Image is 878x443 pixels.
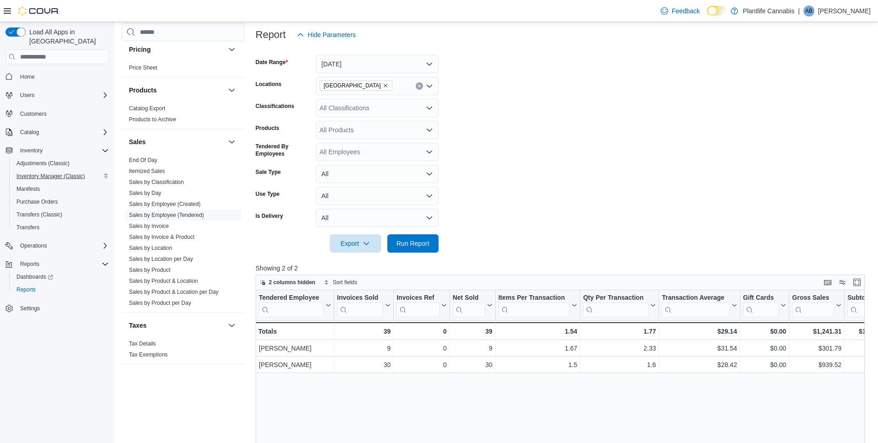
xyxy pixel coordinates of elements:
[129,190,161,196] a: Sales by Day
[226,136,237,147] button: Sales
[337,326,391,337] div: 39
[498,294,577,317] button: Items Per Transaction
[9,270,112,283] a: Dashboards
[20,305,40,312] span: Settings
[396,326,446,337] div: 0
[2,89,112,102] button: Users
[453,343,493,354] div: 9
[256,212,283,220] label: Is Delivery
[452,294,485,303] div: Net Sold
[129,157,157,163] a: End Of Day
[333,279,357,286] span: Sort fields
[396,294,439,303] div: Invoices Ref
[129,255,193,263] span: Sales by Location per Day
[662,326,737,337] div: $29.14
[129,86,225,95] button: Products
[13,184,109,194] span: Manifests
[16,259,43,270] button: Reports
[16,173,85,180] span: Inventory Manager (Classic)
[743,360,786,371] div: $0.00
[16,71,38,82] a: Home
[583,294,656,317] button: Qty Per Transaction
[320,277,361,288] button: Sort fields
[9,170,112,183] button: Inventory Manager (Classic)
[13,196,62,207] a: Purchase Orders
[16,108,50,119] a: Customers
[20,129,39,136] span: Catalog
[9,157,112,170] button: Adjustments (Classic)
[129,212,204,218] a: Sales by Employee (Tendered)
[16,160,70,167] span: Adjustments (Classic)
[803,5,814,16] div: Aaron Black
[122,62,245,77] div: Pricing
[129,222,169,230] span: Sales by Invoice
[498,360,578,371] div: 1.5
[396,294,446,317] button: Invoices Ref
[583,360,656,371] div: 1.6
[16,145,109,156] span: Inventory
[16,90,38,101] button: Users
[498,343,578,354] div: 1.67
[16,240,51,251] button: Operations
[792,326,841,337] div: $1,241.31
[426,126,433,134] button: Open list of options
[16,108,109,119] span: Customers
[13,209,109,220] span: Transfers (Classic)
[256,81,282,88] label: Locations
[416,82,423,90] button: Clear input
[256,277,319,288] button: 2 columns hidden
[308,30,356,39] span: Hide Parameters
[792,343,841,354] div: $301.79
[792,294,841,317] button: Gross Sales
[129,244,172,252] span: Sales by Location
[122,338,245,364] div: Taxes
[129,211,204,219] span: Sales by Employee (Tendered)
[293,26,359,44] button: Hide Parameters
[129,65,157,71] a: Price Sheet
[662,294,729,303] div: Transaction Average
[129,201,201,207] a: Sales by Employee (Created)
[396,343,446,354] div: 0
[129,278,198,284] a: Sales by Product & Location
[9,283,112,296] button: Reports
[13,158,73,169] a: Adjustments (Classic)
[743,326,786,337] div: $0.00
[9,183,112,195] button: Manifests
[798,5,800,16] p: |
[13,196,109,207] span: Purchase Orders
[129,289,219,295] a: Sales by Product & Location per Day
[452,294,492,317] button: Net Sold
[16,127,109,138] span: Catalog
[259,294,324,317] div: Tendered Employee
[129,266,171,274] span: Sales by Product
[256,103,294,110] label: Classifications
[792,360,841,371] div: $939.52
[16,259,109,270] span: Reports
[337,294,383,317] div: Invoices Sold
[16,90,109,101] span: Users
[259,343,331,354] div: [PERSON_NAME]
[259,294,331,317] button: Tendered Employee
[16,303,109,314] span: Settings
[316,55,439,73] button: [DATE]
[337,360,391,371] div: 30
[129,179,184,185] a: Sales by Classification
[129,157,157,164] span: End Of Day
[396,294,439,317] div: Invoices Ref
[792,294,834,317] div: Gross Sales
[16,198,58,205] span: Purchase Orders
[13,284,39,295] a: Reports
[583,294,648,317] div: Qty Per Transaction
[129,116,176,123] a: Products to Archive
[16,145,46,156] button: Inventory
[256,264,871,273] p: Showing 2 of 2
[129,267,171,273] a: Sales by Product
[122,103,245,129] div: Products
[256,29,286,40] h3: Report
[20,147,43,154] span: Inventory
[498,294,570,303] div: Items Per Transaction
[662,294,729,317] div: Transaction Average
